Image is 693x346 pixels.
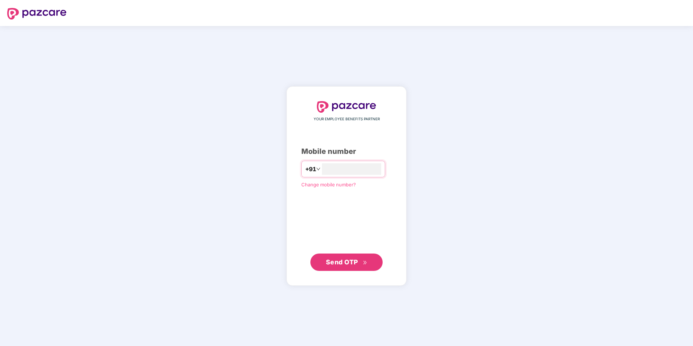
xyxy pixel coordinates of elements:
[316,167,320,171] span: down
[7,8,66,20] img: logo
[310,254,383,271] button: Send OTPdouble-right
[305,165,316,174] span: +91
[326,258,358,266] span: Send OTP
[301,182,356,187] a: Change mobile number?
[314,116,380,122] span: YOUR EMPLOYEE BENEFITS PARTNER
[301,146,392,157] div: Mobile number
[317,101,376,113] img: logo
[363,260,367,265] span: double-right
